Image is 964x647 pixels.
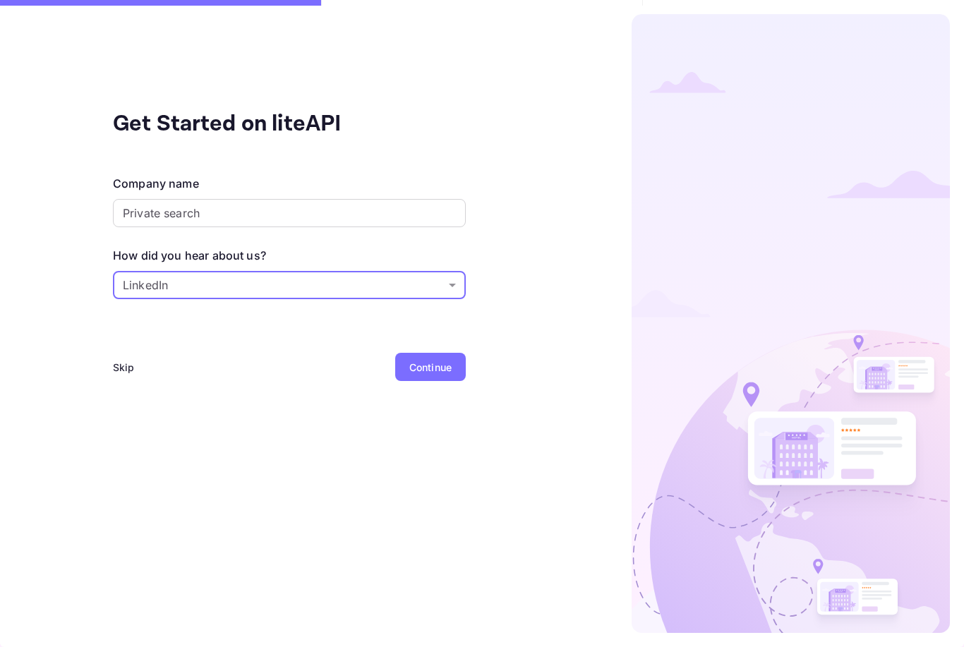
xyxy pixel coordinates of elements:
div: Continue [409,360,452,375]
img: logo [632,14,950,633]
input: Company name [113,199,466,227]
div: Without label [113,271,466,299]
div: How did you hear about us? [113,247,266,264]
div: Company name [113,175,199,192]
div: Get Started on liteAPI [113,107,395,141]
div: Skip [113,360,135,375]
